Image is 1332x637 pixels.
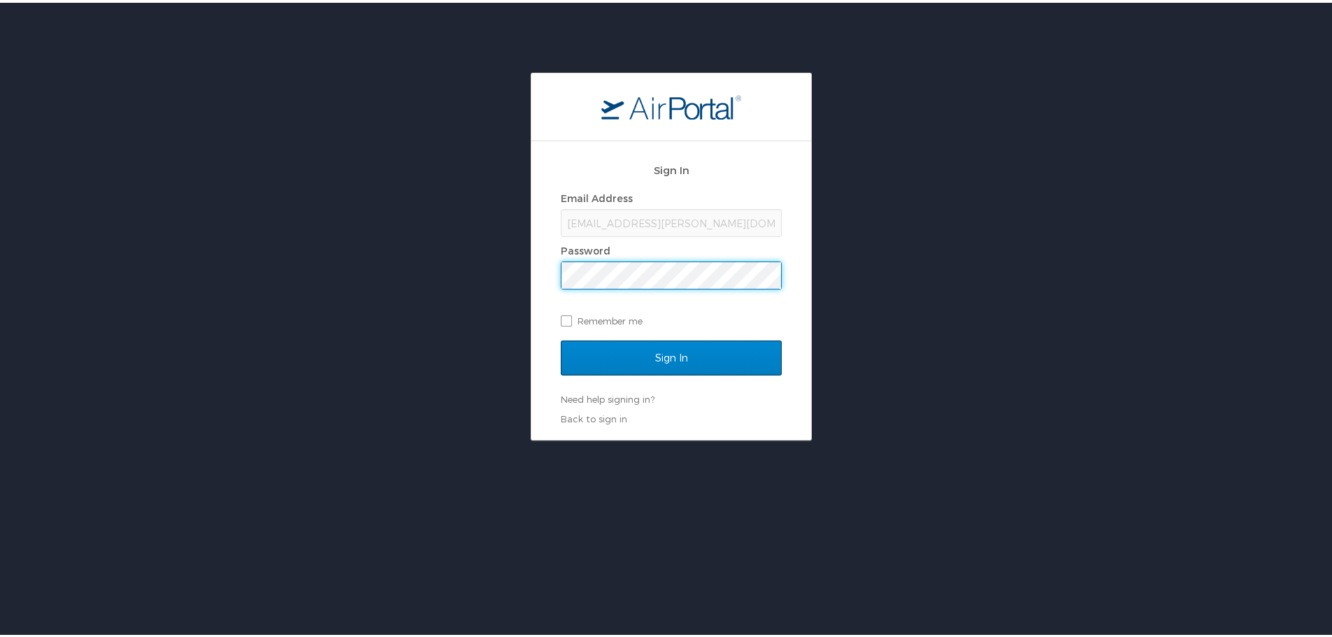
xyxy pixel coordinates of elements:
[601,92,741,117] img: logo
[561,391,654,402] a: Need help signing in?
[561,308,782,329] label: Remember me
[561,189,633,201] label: Email Address
[561,242,610,254] label: Password
[561,159,782,176] h2: Sign In
[561,338,782,373] input: Sign In
[561,410,627,422] a: Back to sign in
